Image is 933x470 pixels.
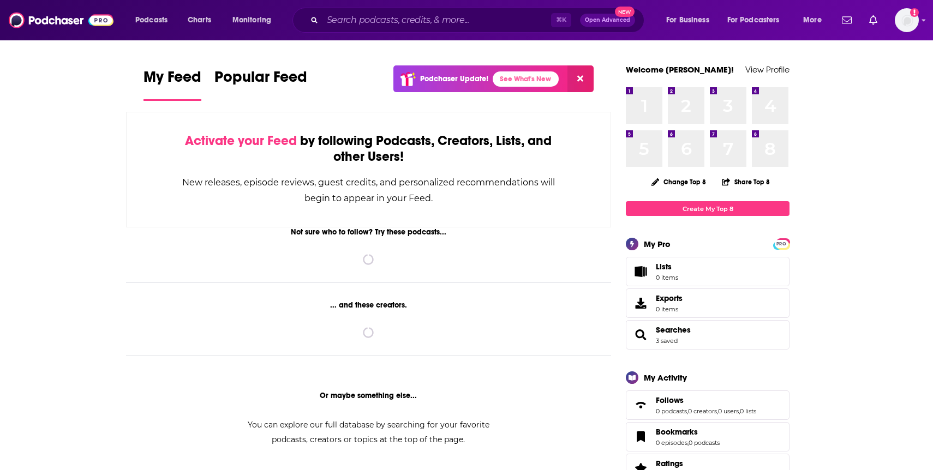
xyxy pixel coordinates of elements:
[656,325,691,335] a: Searches
[626,390,790,420] span: Follows
[739,407,740,415] span: ,
[803,13,822,28] span: More
[585,17,630,23] span: Open Advanced
[659,11,723,29] button: open menu
[656,274,678,281] span: 0 items
[135,13,168,28] span: Podcasts
[181,133,556,165] div: by following Podcasts, Creators, Lists, and other Users!
[838,11,856,29] a: Show notifications dropdown
[181,174,556,206] div: New releases, episode reviews, guest credits, and personalized recommendations will begin to appe...
[656,427,698,437] span: Bookmarks
[322,11,551,29] input: Search podcasts, credits, & more...
[718,407,739,415] a: 0 users
[493,71,559,87] a: See What's New
[656,262,678,272] span: Lists
[234,418,503,447] div: You can explore our full database by searching for your favorite podcasts, creators or topics at ...
[656,439,687,447] a: 0 episodes
[126,391,611,400] div: Or maybe something else...
[644,239,671,249] div: My Pro
[615,7,635,17] span: New
[181,11,218,29] a: Charts
[645,175,713,189] button: Change Top 8
[656,305,683,313] span: 0 items
[687,407,688,415] span: ,
[303,8,655,33] div: Search podcasts, credits, & more...
[910,8,919,17] svg: Add a profile image
[626,422,790,451] span: Bookmarks
[717,407,718,415] span: ,
[727,13,780,28] span: For Podcasters
[626,64,734,75] a: Welcome [PERSON_NAME]!
[214,68,307,93] span: Popular Feed
[745,64,790,75] a: View Profile
[126,300,611,310] div: ... and these creators.
[214,68,307,101] a: Popular Feed
[185,132,297,149] span: Activate your Feed
[626,320,790,350] span: Searches
[630,429,651,444] a: Bookmarks
[580,14,635,27] button: Open AdvancedNew
[630,264,651,279] span: Lists
[656,337,678,345] a: 3 saved
[895,8,919,32] span: Logged in as bumblecomms
[740,407,756,415] a: 0 lists
[656,293,683,303] span: Exports
[656,395,756,405] a: Follows
[721,171,770,192] button: Share Top 8
[188,13,211,28] span: Charts
[775,239,788,248] a: PRO
[626,201,790,216] a: Create My Top 8
[720,11,796,29] button: open menu
[128,11,182,29] button: open menu
[666,13,709,28] span: For Business
[143,68,201,93] span: My Feed
[420,74,488,83] p: Podchaser Update!
[688,407,717,415] a: 0 creators
[796,11,835,29] button: open menu
[656,459,720,468] a: Ratings
[656,459,683,468] span: Ratings
[630,327,651,342] a: Searches
[9,10,113,31] img: Podchaser - Follow, Share and Rate Podcasts
[630,397,651,413] a: Follows
[630,296,651,311] span: Exports
[687,439,689,447] span: ,
[656,262,672,272] span: Lists
[895,8,919,32] button: Show profile menu
[626,257,790,286] a: Lists
[644,372,687,383] div: My Activity
[656,427,720,437] a: Bookmarks
[143,68,201,101] a: My Feed
[626,288,790,318] a: Exports
[865,11,882,29] a: Show notifications dropdown
[656,395,684,405] span: Follows
[656,407,687,415] a: 0 podcasts
[126,227,611,237] div: Not sure who to follow? Try these podcasts...
[551,13,571,27] span: ⌘ K
[689,439,720,447] a: 0 podcasts
[895,8,919,32] img: User Profile
[225,11,285,29] button: open menu
[232,13,271,28] span: Monitoring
